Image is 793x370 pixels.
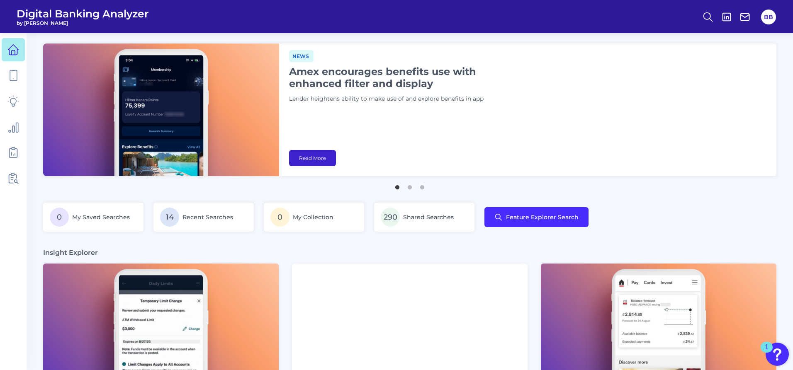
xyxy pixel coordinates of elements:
[761,10,776,24] button: BB
[289,150,336,166] a: Read More
[418,181,426,189] button: 3
[765,347,769,358] div: 1
[264,203,364,232] a: 0My Collection
[289,65,496,89] h1: Amex encourages benefits use with enhanced filter and display
[17,20,149,26] span: by [PERSON_NAME]
[403,213,454,221] span: Shared Searches
[374,203,474,232] a: 290Shared Searches
[506,214,579,220] span: Feature Explorer Search
[393,181,401,189] button: 1
[406,181,414,189] button: 2
[289,94,496,104] p: Lender heightens ability to make use of and explore benefits in app
[50,208,69,227] span: 0
[766,343,789,366] button: Open Resource Center, 1 new notification
[484,207,589,227] button: Feature Explorer Search
[17,7,149,20] span: Digital Banking Analyzer
[43,248,98,257] h3: Insight Explorer
[153,203,254,232] a: 14Recent Searches
[289,52,314,60] a: News
[182,213,233,221] span: Recent Searches
[72,213,130,221] span: My Saved Searches
[43,203,144,232] a: 0My Saved Searches
[381,208,400,227] span: 290
[270,208,289,227] span: 0
[160,208,179,227] span: 14
[293,213,333,221] span: My Collection
[289,50,314,62] span: News
[43,44,279,176] img: bannerImg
